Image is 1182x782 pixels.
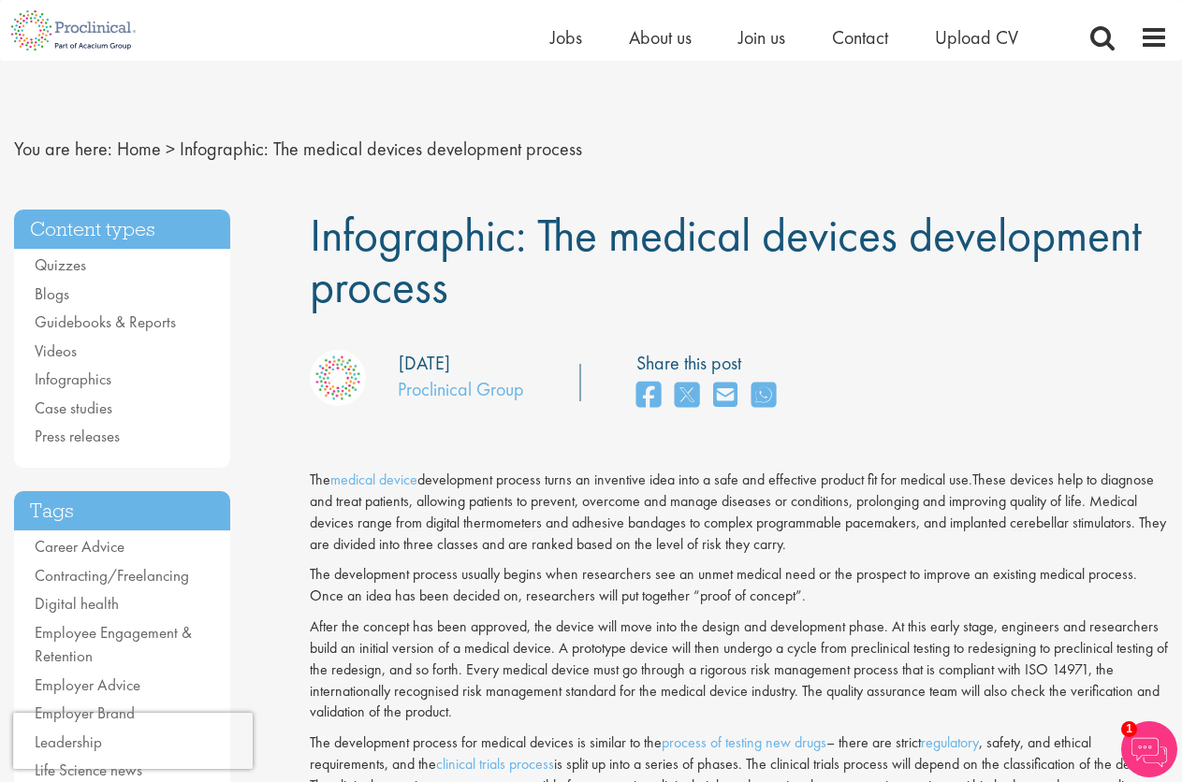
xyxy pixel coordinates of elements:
img: Proclinical Group [310,350,366,406]
span: > [166,137,175,161]
span: Infographic: The medical devices development process [310,205,1142,316]
span: These devices help to diagnose and treat patients, allowing patients to prevent, overcome and man... [310,470,1166,554]
a: Press releases [35,426,120,446]
a: Infographics [35,369,111,389]
a: Career Advice [35,536,124,557]
h3: Content types [14,210,230,250]
a: Employee Engagement & Retention [35,622,192,667]
a: Join us [738,25,785,50]
a: Employer Advice [35,674,140,695]
span: You are here: [14,137,112,161]
a: Contracting/Freelancing [35,565,189,586]
span: 1 [1121,721,1137,737]
span: The development process turns an inventive idea into a safe and effective product fit for medical... [310,470,972,489]
a: share on facebook [636,376,661,416]
a: share on whats app [752,376,776,416]
iframe: reCAPTCHA [13,713,253,769]
a: share on twitter [675,376,699,416]
a: Employer Brand [35,702,135,723]
a: breadcrumb link [117,137,161,161]
a: process of testing new drugs [662,732,826,752]
label: Share this post [636,350,785,377]
a: Blogs [35,283,69,304]
a: Proclinical Group [398,377,524,401]
a: share on email [713,376,737,416]
p: The development process usually begins when researchers see an unmet medical need or the prospect... [310,564,1168,607]
a: Digital health [35,593,119,614]
a: Upload CV [935,25,1018,50]
a: medical device [330,470,417,489]
a: Videos [35,340,77,361]
p: After the concept has been approved, the device will move into the design and development phase. ... [310,616,1168,723]
a: Jobs [550,25,582,50]
a: Contact [832,25,888,50]
img: The medical devices development process infographic [310,444,335,470]
a: Guidebooks & Reports [35,311,176,332]
a: regulatory [921,732,979,752]
a: About us [629,25,692,50]
a: Life Science news [35,760,142,780]
span: Infographic: The medical devices development process [180,137,582,161]
a: Case studies [35,398,112,418]
a: clinical trials process [436,754,554,774]
div: [DATE] [399,350,450,377]
img: Chatbot [1121,721,1177,777]
h3: Tags [14,491,230,531]
a: Quizzes [35,254,86,275]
